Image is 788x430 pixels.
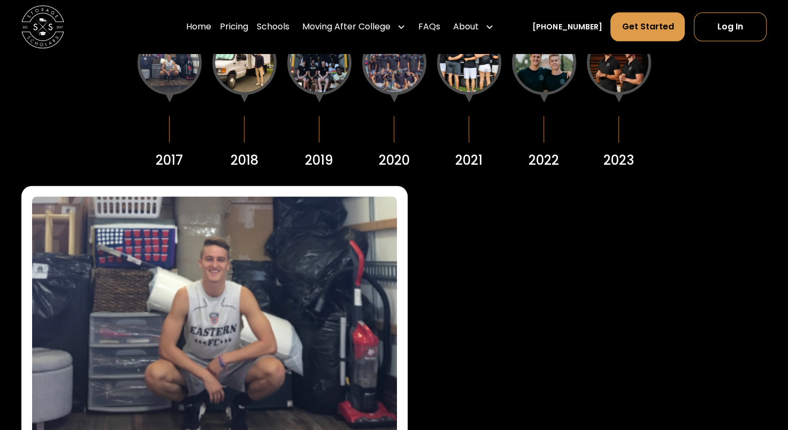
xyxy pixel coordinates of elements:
[298,12,410,42] div: Moving After College
[455,151,483,170] div: 2021
[21,5,64,48] img: Storage Scholars main logo
[453,20,479,33] div: About
[305,151,333,170] div: 2019
[532,21,602,33] a: [PHONE_NUMBER]
[610,12,685,41] a: Get Started
[379,151,410,170] div: 2020
[186,12,211,42] a: Home
[418,12,440,42] a: FAQs
[449,12,498,42] div: About
[603,151,634,170] div: 2023
[529,151,559,170] div: 2022
[156,151,183,170] div: 2017
[694,12,767,41] a: Log In
[220,12,248,42] a: Pricing
[231,151,258,170] div: 2018
[302,20,391,33] div: Moving After College
[257,12,289,42] a: Schools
